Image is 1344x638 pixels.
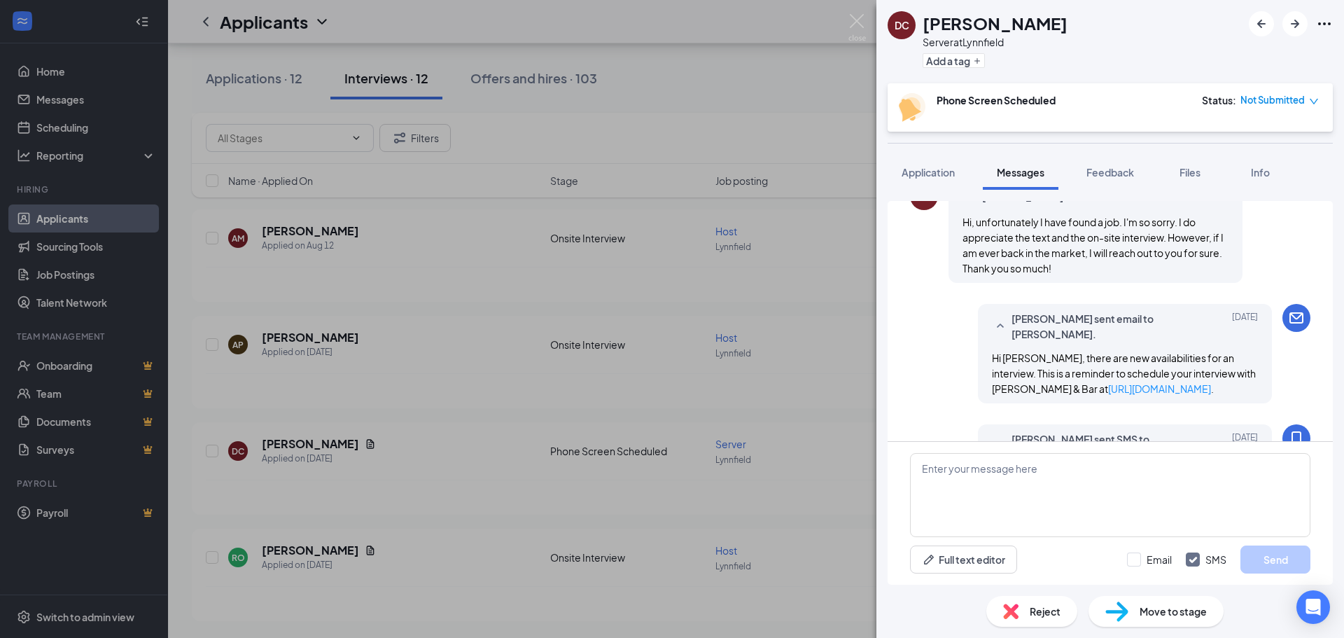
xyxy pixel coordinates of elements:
[1232,431,1258,462] span: [DATE]
[1086,166,1134,179] span: Feedback
[1011,431,1195,462] span: [PERSON_NAME] sent SMS to [PERSON_NAME].
[962,216,1224,275] span: Hi, unfortunately I have found a job. I'm so sorry. I do appreciate the text and the on-site inte...
[1240,93,1305,107] span: Not Submitted
[1288,430,1305,447] svg: MobileSms
[910,546,1017,574] button: Full text editorPen
[1287,15,1303,32] svg: ArrowRight
[1296,590,1330,624] div: Open Intercom Messenger
[937,94,1056,106] b: Phone Screen Scheduled
[1232,311,1258,342] span: [DATE]
[923,35,1067,49] div: Server at Lynnfield
[1030,604,1060,619] span: Reject
[992,438,1009,455] svg: SmallChevronUp
[923,53,985,68] button: PlusAdd a tag
[1288,310,1305,326] svg: Email
[923,11,1067,35] h1: [PERSON_NAME]
[895,18,909,32] div: DC
[1309,97,1319,106] span: down
[1316,15,1333,32] svg: Ellipses
[1240,546,1310,574] button: Send
[902,166,955,179] span: Application
[992,318,1009,335] svg: SmallChevronUp
[1249,11,1274,36] button: ArrowLeftNew
[997,166,1044,179] span: Messages
[992,352,1256,395] span: Hi [PERSON_NAME], there are new availabilities for an interview. This is a reminder to schedule y...
[1179,166,1200,179] span: Files
[1202,93,1236,107] div: Status :
[1282,11,1308,36] button: ArrowRight
[1251,166,1270,179] span: Info
[1108,382,1211,395] a: [URL][DOMAIN_NAME]
[1011,311,1195,342] span: [PERSON_NAME] sent email to [PERSON_NAME].
[1253,15,1270,32] svg: ArrowLeftNew
[973,57,981,65] svg: Plus
[922,553,936,567] svg: Pen
[1140,604,1207,619] span: Move to stage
